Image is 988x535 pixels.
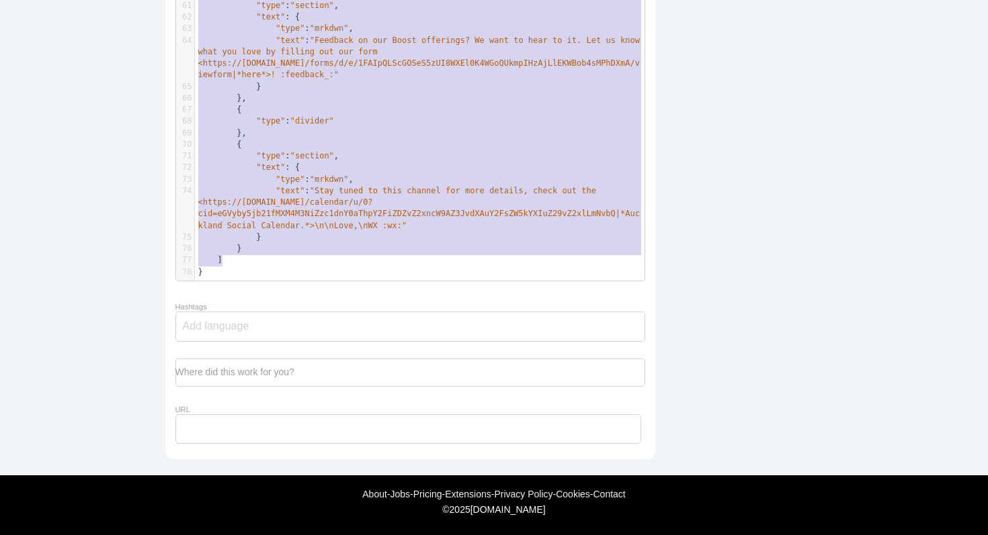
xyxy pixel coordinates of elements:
[7,489,981,499] div: - - - - - -
[176,150,194,162] div: 71
[176,232,194,243] div: 75
[176,81,194,93] div: 65
[290,151,334,160] span: "section"
[198,116,334,126] span: :
[276,36,304,45] span: "text"
[413,489,442,499] a: Pricing
[198,82,261,91] span: }
[256,1,285,10] span: "type"
[176,11,194,23] div: 62
[310,23,349,33] span: "mrkdwn"
[176,174,194,185] div: 73
[176,104,194,115] div: 67
[198,267,203,277] span: }
[256,162,285,172] span: "text"
[362,489,387,499] a: About
[494,489,552,499] a: Privacy Policy
[175,405,190,414] label: URL
[198,1,339,10] span: : ,
[176,115,194,127] div: 68
[198,23,354,33] span: : ,
[390,489,411,499] a: Jobs
[175,303,207,311] label: Hashtags
[175,367,294,377] label: Where did this work for you?
[176,243,194,254] div: 76
[198,105,242,114] span: {
[198,244,242,253] span: }
[276,186,304,195] span: "text"
[256,151,285,160] span: "type"
[290,116,334,126] span: "divider"
[198,186,640,230] span: :
[198,12,300,21] span: : {
[176,139,194,150] div: 70
[198,151,339,160] span: : ,
[445,489,491,499] a: Extensions
[198,140,242,149] span: {
[198,128,247,138] span: },
[198,36,645,80] span: "Feedback on our Boost offerings? We want to hear to it. Let us know what you love by filling out...
[256,12,285,21] span: "text"
[593,489,625,499] a: Contact
[176,185,194,197] div: 74
[198,255,222,264] span: ]
[176,128,194,139] div: 69
[176,23,194,34] div: 63
[198,175,354,184] span: : ,
[176,35,194,46] div: 64
[176,266,194,278] div: 78
[256,116,285,126] span: "type"
[310,175,349,184] span: "mrkdwn"
[153,504,835,515] div: © [DOMAIN_NAME]
[183,312,263,340] input: Add language
[176,162,194,173] div: 72
[290,1,334,10] span: "section"
[198,186,640,230] span: "Stay tuned to this channel for more details, check out the <https://[DOMAIN_NAME]/calendar/u/0?c...
[198,162,300,172] span: : {
[198,36,645,80] span: :
[176,254,194,266] div: 77
[198,93,247,103] span: },
[176,93,194,104] div: 66
[276,23,304,33] span: "type"
[450,504,470,515] span: 2025
[276,175,304,184] span: "type"
[556,489,590,499] a: Cookies
[198,232,261,242] span: }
